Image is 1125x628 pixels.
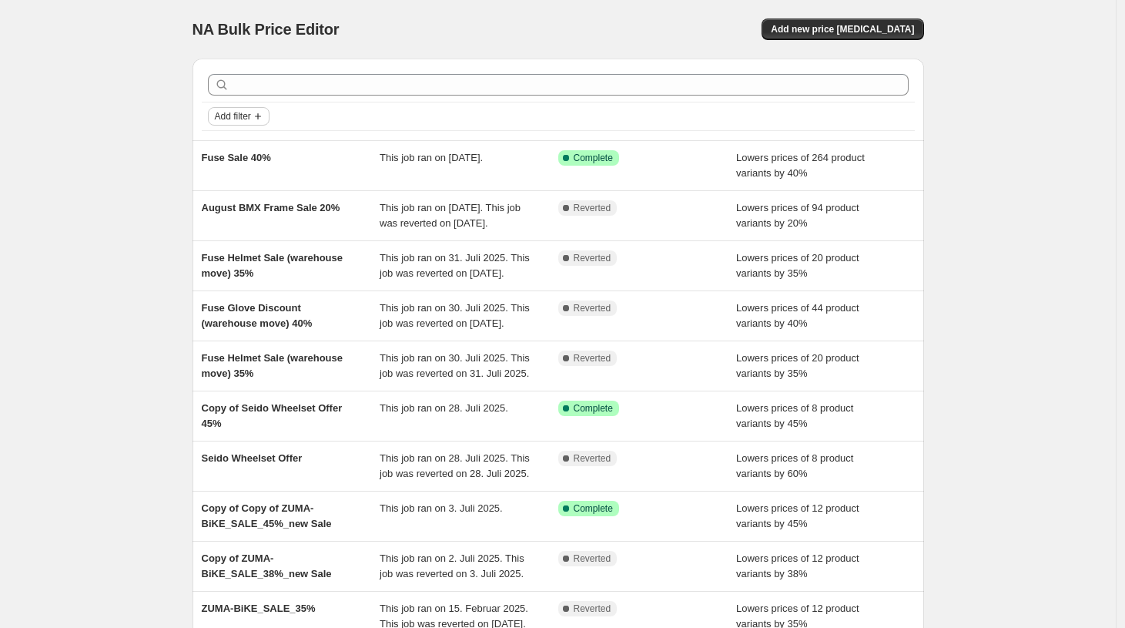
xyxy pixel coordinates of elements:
span: Add new price [MEDICAL_DATA] [771,23,914,35]
span: Lowers prices of 8 product variants by 45% [736,402,853,429]
span: Lowers prices of 12 product variants by 38% [736,552,859,579]
span: This job ran on 30. Juli 2025. This job was reverted on [DATE]. [380,302,530,329]
span: NA Bulk Price Editor [193,21,340,38]
span: Reverted [574,202,611,214]
span: Copy of ZUMA-BiKE_SALE_38%_new Sale [202,552,332,579]
span: Complete [574,402,613,415]
span: Reverted [574,603,611,615]
span: Reverted [574,302,611,314]
span: This job ran on 28. Juli 2025. This job was reverted on 28. Juli 2025. [380,452,530,479]
span: Reverted [574,252,611,264]
span: Lowers prices of 12 product variants by 45% [736,502,859,529]
span: Copy of Copy of ZUMA-BiKE_SALE_45%_new Sale [202,502,332,529]
span: Reverted [574,352,611,364]
span: Lowers prices of 20 product variants by 35% [736,252,859,279]
span: Lowers prices of 264 product variants by 40% [736,152,865,179]
span: Lowers prices of 20 product variants by 35% [736,352,859,379]
span: Add filter [215,110,251,123]
span: This job ran on 30. Juli 2025. This job was reverted on 31. Juli 2025. [380,352,530,379]
span: This job ran on 31. Juli 2025. This job was reverted on [DATE]. [380,252,530,279]
span: Fuse Sale 40% [202,152,271,163]
span: Fuse Helmet Sale (warehouse move) 35% [202,352,343,379]
span: Lowers prices of 94 product variants by 20% [736,202,859,229]
span: Copy of Seido Wheelset Offer 45% [202,402,343,429]
span: This job ran on [DATE]. This job was reverted on [DATE]. [380,202,521,229]
span: Reverted [574,552,611,565]
span: Lowers prices of 8 product variants by 60% [736,452,853,479]
span: This job ran on [DATE]. [380,152,483,163]
span: This job ran on 2. Juli 2025. This job was reverted on 3. Juli 2025. [380,552,524,579]
span: This job ran on 28. Juli 2025. [380,402,508,414]
span: This job ran on 3. Juli 2025. [380,502,503,514]
span: ZUMA-BiKE_SALE_35% [202,603,316,614]
button: Add filter [208,107,270,126]
span: August BMX Frame Sale 20% [202,202,340,213]
span: Fuse Glove Discount (warehouse move) 40% [202,302,313,329]
span: Fuse Helmet Sale (warehouse move) 35% [202,252,343,279]
span: Reverted [574,452,611,465]
span: Lowers prices of 44 product variants by 40% [736,302,859,329]
span: Complete [574,502,613,515]
span: Seido Wheelset Offer [202,452,303,464]
button: Add new price [MEDICAL_DATA] [762,18,923,40]
span: Complete [574,152,613,164]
